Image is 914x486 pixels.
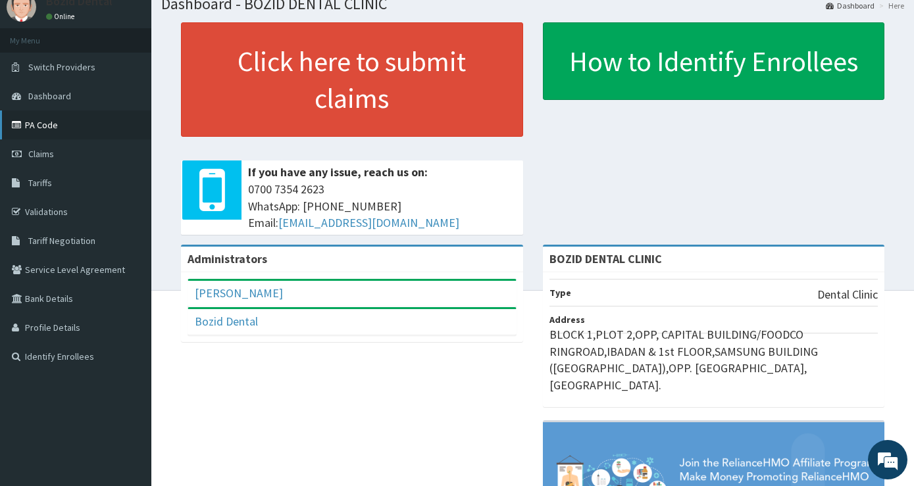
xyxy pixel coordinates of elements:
[28,235,95,247] span: Tariff Negotiation
[817,286,878,303] p: Dental Clinic
[181,22,523,137] a: Click here to submit claims
[248,181,517,231] span: 0700 7354 2623 WhatsApp: [PHONE_NUMBER] Email:
[549,287,571,299] b: Type
[28,148,54,160] span: Claims
[195,314,258,329] a: Bozid Dental
[195,285,283,301] a: [PERSON_NAME]
[46,12,78,21] a: Online
[549,251,662,266] strong: BOZID DENTAL CLINIC
[188,251,267,266] b: Administrators
[28,61,95,73] span: Switch Providers
[28,90,71,102] span: Dashboard
[543,22,885,100] a: How to Identify Enrollees
[278,215,459,230] a: [EMAIL_ADDRESS][DOMAIN_NAME]
[549,326,878,394] p: BLOCK 1,PLOT 2,OPP, CAPITAL BUILDING/FOODCO RINGROAD,IBADAN & 1st FLOOR,SAMSUNG BUILDING ([GEOGRA...
[248,164,428,180] b: If you have any issue, reach us on:
[28,177,52,189] span: Tariffs
[549,314,585,326] b: Address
